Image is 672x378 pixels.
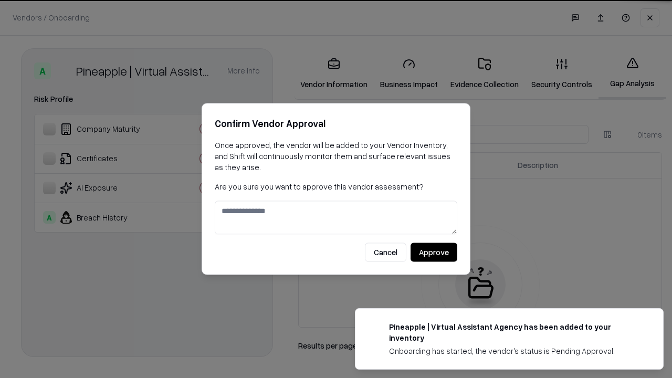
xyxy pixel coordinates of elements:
[389,321,638,343] div: Pineapple | Virtual Assistant Agency has been added to your inventory
[411,243,457,262] button: Approve
[215,140,457,173] p: Once approved, the vendor will be added to your Vendor Inventory, and Shift will continuously mon...
[389,345,638,356] div: Onboarding has started, the vendor's status is Pending Approval.
[215,181,457,192] p: Are you sure you want to approve this vendor assessment?
[215,116,457,131] h2: Confirm Vendor Approval
[365,243,406,262] button: Cancel
[368,321,381,334] img: trypineapple.com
